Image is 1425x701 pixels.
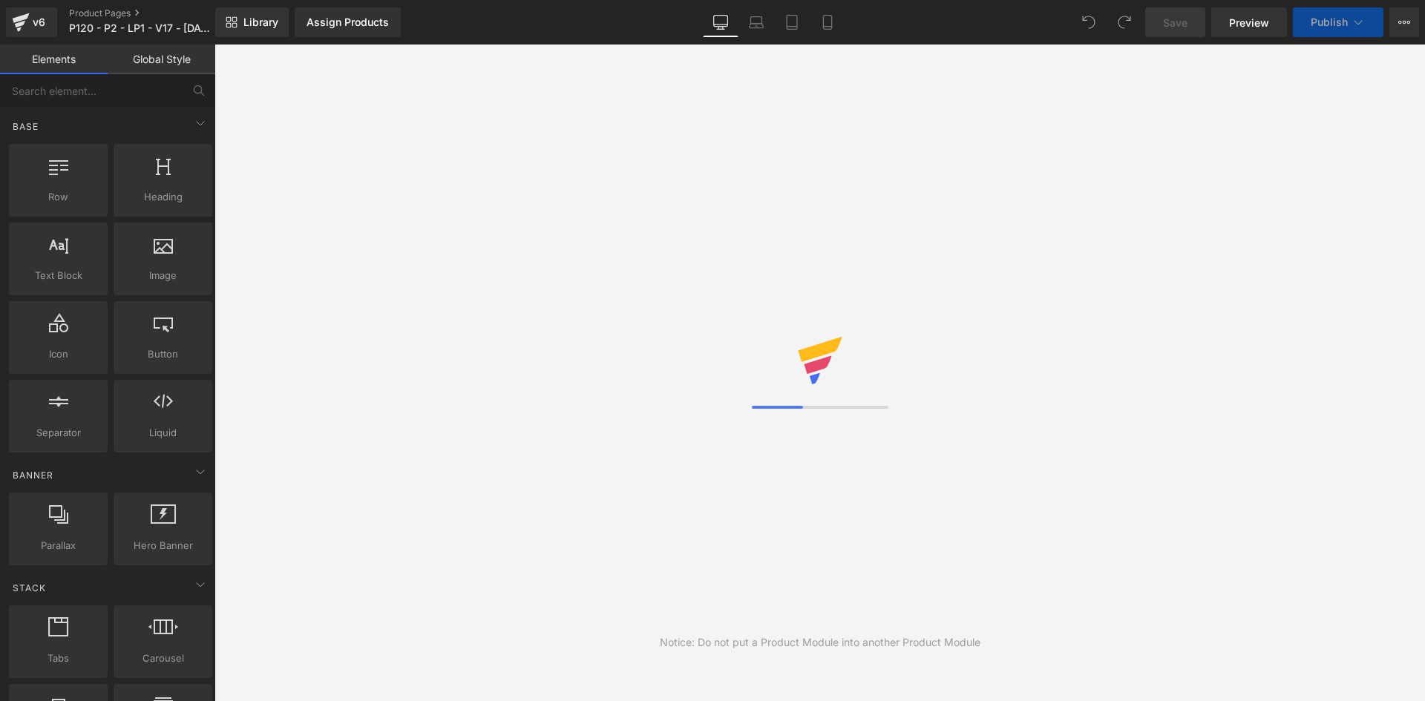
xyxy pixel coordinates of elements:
span: Image [118,268,208,283]
a: v6 [6,7,57,37]
button: Redo [1110,7,1139,37]
span: Preview [1229,15,1269,30]
a: Desktop [703,7,738,37]
span: Heading [118,189,208,205]
span: P120 - P2 - LP1 - V17 - [DATE] [69,22,211,34]
span: Base [11,119,40,134]
span: Publish [1311,16,1348,28]
span: Button [118,346,208,362]
span: Hero Banner [118,538,208,553]
div: Assign Products [307,16,389,28]
span: Banner [11,468,55,482]
a: Mobile [810,7,845,37]
button: More [1389,7,1419,37]
div: v6 [30,13,48,32]
span: Library [243,16,278,29]
button: Undo [1074,7,1104,37]
a: Tablet [774,7,810,37]
span: Liquid [118,425,208,441]
div: Notice: Do not put a Product Module into another Product Module [660,634,980,651]
span: Row [13,189,103,205]
a: New Library [215,7,289,37]
span: Save [1163,15,1187,30]
a: Product Pages [69,7,239,19]
span: Text Block [13,268,103,283]
span: Icon [13,346,103,362]
a: Global Style [108,45,215,74]
span: Stack [11,581,47,595]
a: Laptop [738,7,774,37]
span: Parallax [13,538,103,553]
span: Carousel [118,651,208,666]
span: Separator [13,425,103,441]
a: Preview [1211,7,1287,37]
button: Publish [1293,7,1383,37]
span: Tabs [13,651,103,666]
